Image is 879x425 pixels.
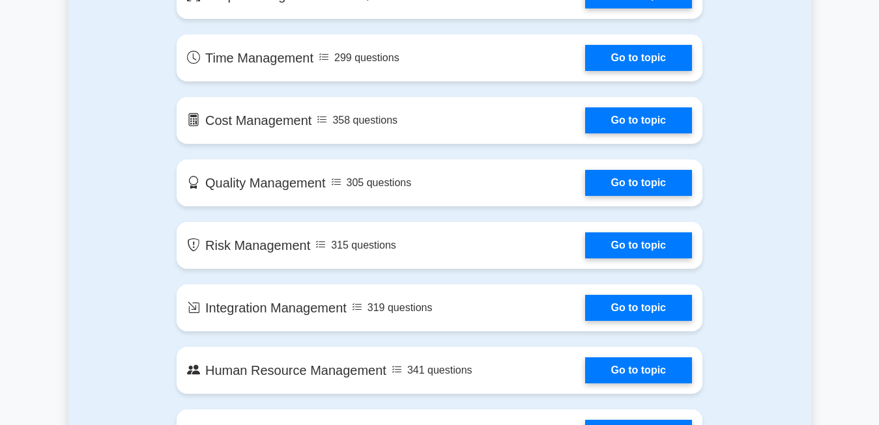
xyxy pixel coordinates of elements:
[585,107,692,133] a: Go to topic
[585,295,692,321] a: Go to topic
[585,232,692,258] a: Go to topic
[585,357,692,383] a: Go to topic
[585,170,692,196] a: Go to topic
[585,45,692,71] a: Go to topic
